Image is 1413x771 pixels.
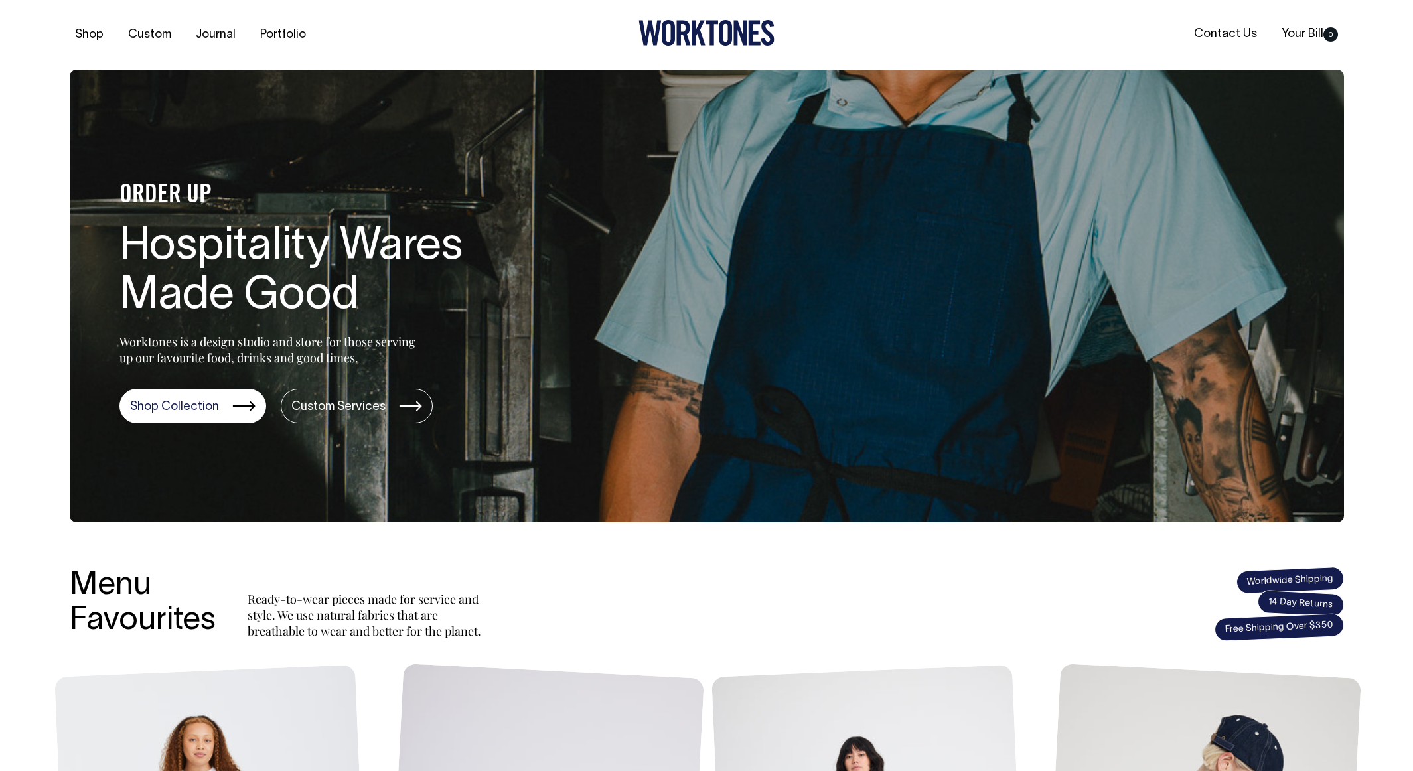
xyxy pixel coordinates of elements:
a: Your Bill0 [1276,23,1343,45]
a: Shop [70,24,109,46]
a: Journal [190,24,241,46]
h1: Hospitality Wares Made Good [119,223,544,322]
span: 14 Day Returns [1257,590,1345,618]
a: Custom Services [281,389,433,423]
a: Shop Collection [119,389,266,423]
a: Contact Us [1189,23,1262,45]
span: Free Shipping Over $350 [1214,613,1344,642]
a: Portfolio [255,24,311,46]
p: Ready-to-wear pieces made for service and style. We use natural fabrics that are breathable to we... [248,591,486,639]
a: Custom [123,24,177,46]
span: 0 [1323,27,1338,42]
h4: ORDER UP [119,182,544,210]
h3: Menu Favourites [70,569,216,639]
p: Worktones is a design studio and store for those serving up our favourite food, drinks and good t... [119,334,421,366]
span: Worldwide Shipping [1236,566,1344,594]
